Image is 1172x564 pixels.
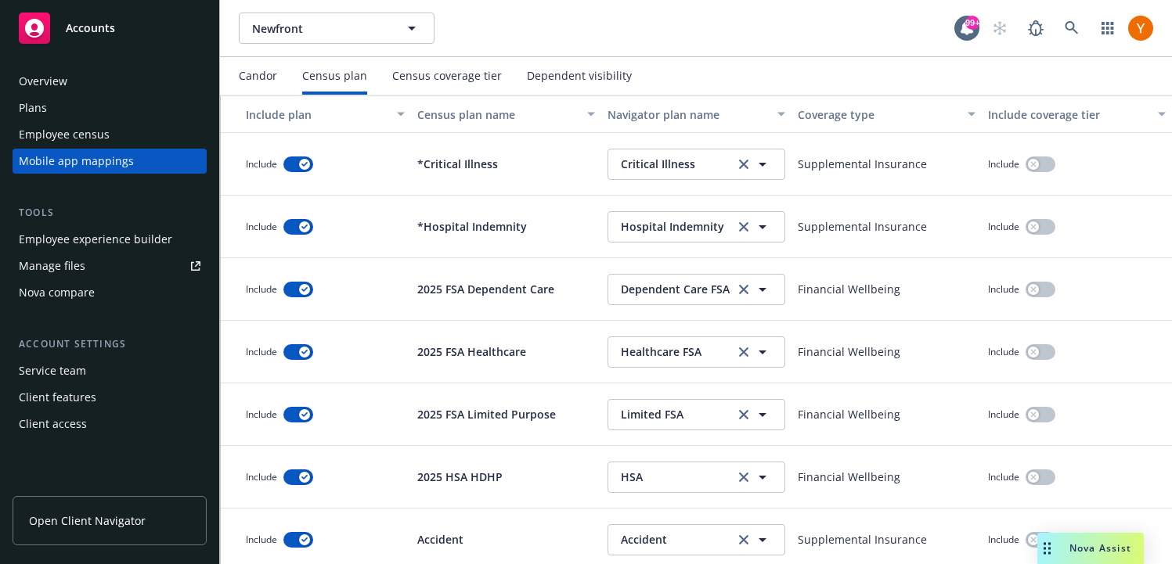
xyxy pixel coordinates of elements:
[227,106,388,123] div: Include plan
[13,6,207,50] a: Accounts
[246,470,277,483] span: Include
[988,345,1019,358] span: Include
[798,406,900,422] p: Financial Wellbeing
[601,95,792,133] button: Navigator plan name
[417,106,578,123] div: Census plan name
[988,408,1019,421] span: Include
[1020,13,1051,44] a: Report a Bug
[13,227,207,252] a: Employee experience builder
[608,399,785,430] button: Limited FSAclear selection
[19,280,95,305] div: Nova compare
[988,533,1019,546] span: Include
[988,106,1149,123] div: Include coverage tier
[19,358,86,383] div: Service team
[734,155,753,174] a: clear selection
[19,122,110,147] div: Employee census
[417,156,498,172] p: *Critical Illness
[13,205,207,221] div: Tools
[392,70,502,82] div: Census coverage tier
[411,95,601,133] button: Census plan name
[417,281,554,297] p: 2025 FSA Dependent Care
[1128,16,1153,41] img: photo
[19,385,96,410] div: Client features
[621,281,740,297] span: Dependent Care FSA
[1056,13,1087,44] a: Search
[988,157,1019,171] span: Include
[621,469,740,485] span: HSA
[13,69,207,94] a: Overview
[621,406,740,422] span: Limited FSA
[608,149,785,180] button: Critical Illnessclear selection
[1092,13,1123,44] a: Switch app
[417,531,463,548] p: Accident
[417,343,526,360] p: 2025 FSA Healthcare
[734,343,753,361] a: clear selection
[527,70,632,82] div: Dependent visibility
[1037,533,1057,564] div: Drag to move
[734,530,753,549] a: clear selection
[798,106,958,123] div: Coverage type
[621,156,740,172] span: Critical Illness
[246,345,277,358] span: Include
[13,122,207,147] a: Employee census
[66,22,115,34] span: Accounts
[608,524,785,555] button: Accidentclear selection
[13,280,207,305] a: Nova compare
[621,343,740,360] span: Healthcare FSA
[239,70,277,82] div: Candor
[608,462,785,493] button: HSAclear selection
[982,95,1172,133] button: Include coverage tier
[608,106,768,123] div: Navigator plan name
[417,406,556,422] p: 2025 FSA Limited Purpose
[19,253,85,278] div: Manage files
[246,157,277,171] span: Include
[13,95,207,120] a: Plans
[792,95,982,133] button: Coverage type
[621,218,740,235] span: Hospital Indemnity
[734,405,753,424] a: clear selection
[988,282,1019,296] span: Include
[19,227,172,252] div: Employee experience builder
[13,336,207,352] div: Account settings
[798,531,927,548] p: Supplemental Insurance
[13,411,207,436] a: Client access
[798,281,900,297] p: Financial Wellbeing
[227,106,388,123] div: Toggle SortBy
[13,358,207,383] a: Service team
[608,274,785,305] button: Dependent Care FSAclear selection
[302,70,367,82] div: Census plan
[246,282,277,296] span: Include
[13,253,207,278] a: Manage files
[252,20,388,37] span: Newfront
[734,280,753,299] a: clear selection
[246,408,277,421] span: Include
[19,95,47,120] div: Plans
[19,69,67,94] div: Overview
[239,13,435,44] button: Newfront
[621,531,740,548] span: Accident
[1069,541,1131,555] span: Nova Assist
[988,470,1019,483] span: Include
[1037,533,1144,564] button: Nova Assist
[608,211,785,242] button: Hospital Indemnityclear selection
[965,16,979,30] div: 99+
[984,13,1015,44] a: Start snowing
[734,217,753,236] a: clear selection
[798,343,900,360] p: Financial Wellbeing
[13,385,207,410] a: Client features
[988,220,1019,233] span: Include
[246,533,277,546] span: Include
[608,336,785,368] button: Healthcare FSAclear selection
[19,149,134,174] div: Mobile app mappings
[29,512,146,529] span: Open Client Navigator
[798,156,927,172] p: Supplemental Insurance
[798,218,927,235] p: Supplemental Insurance
[417,469,503,485] p: 2025 HSA HDHP
[19,411,87,436] div: Client access
[798,469,900,485] p: Financial Wellbeing
[734,468,753,487] a: clear selection
[417,218,527,235] p: *Hospital Indemnity
[13,149,207,174] a: Mobile app mappings
[246,220,277,233] span: Include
